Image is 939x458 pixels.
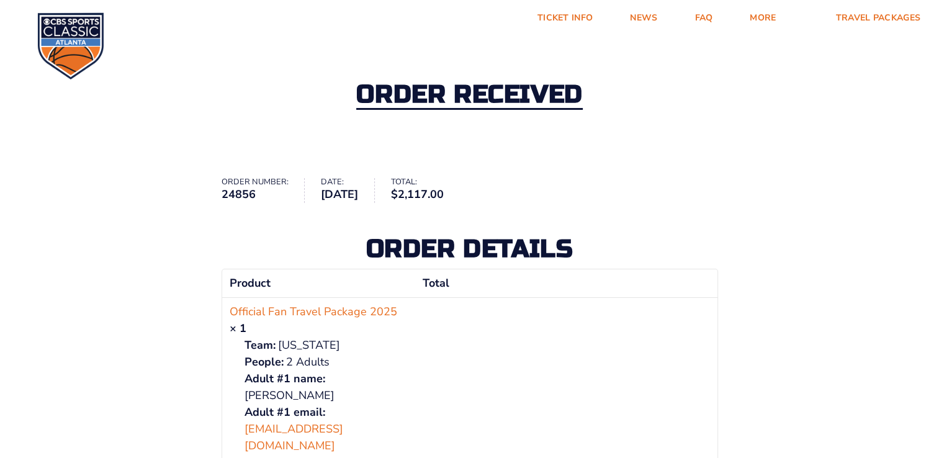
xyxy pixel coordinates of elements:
[245,354,408,370] p: 2 Adults
[245,337,408,354] p: [US_STATE]
[415,269,717,297] th: Total
[321,186,358,203] strong: [DATE]
[222,186,289,203] strong: 24856
[245,421,408,454] a: [EMAIL_ADDRESS][DOMAIN_NAME]
[37,12,104,79] img: CBS Sports Classic
[222,178,305,203] li: Order number:
[390,178,459,203] li: Total:
[356,82,582,110] h2: Order received
[245,370,325,387] strong: Adult #1 name:
[245,337,276,354] strong: Team:
[245,354,284,370] strong: People:
[245,404,325,421] strong: Adult #1 email:
[222,236,718,261] h2: Order details
[390,187,443,202] bdi: 2,117.00
[230,303,397,320] a: Official Fan Travel Package 2025
[321,178,375,203] li: Date:
[222,269,415,297] th: Product
[245,370,408,404] p: [PERSON_NAME]
[230,321,246,336] strong: × 1
[390,187,397,202] span: $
